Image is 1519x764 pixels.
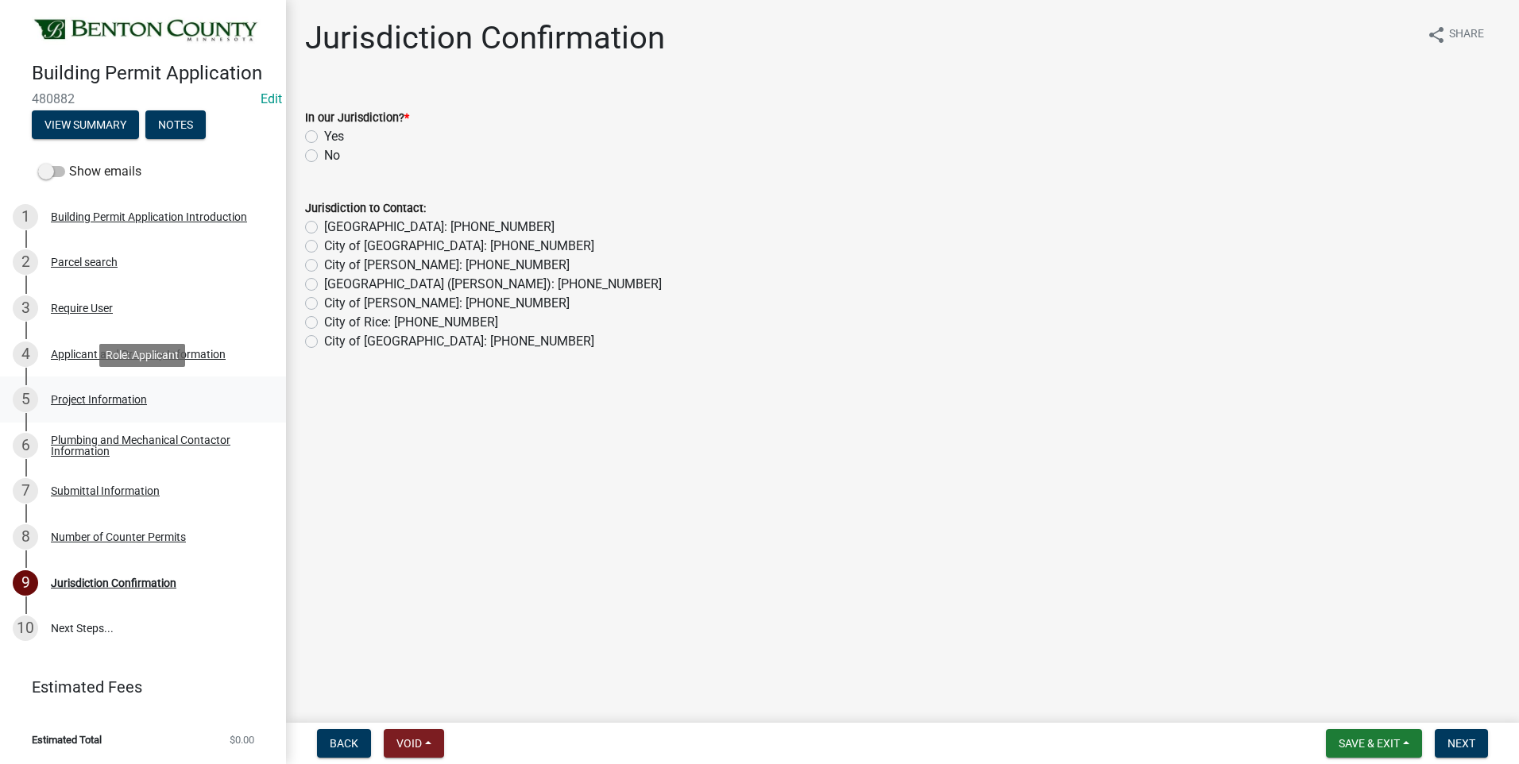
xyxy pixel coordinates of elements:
wm-modal-confirm: Summary [32,119,139,132]
label: [GEOGRAPHIC_DATA]: [PHONE_NUMBER] [324,218,555,237]
button: Next [1435,729,1488,758]
h1: Jurisdiction Confirmation [305,19,665,57]
div: Number of Counter Permits [51,531,186,542]
div: 5 [13,387,38,412]
label: Jurisdiction to Contact: [305,203,426,214]
span: Void [396,737,422,750]
span: Share [1449,25,1484,44]
div: 9 [13,570,38,596]
button: shareShare [1414,19,1497,50]
span: 480882 [32,91,254,106]
label: Yes [324,127,344,146]
div: Role: Applicant [99,344,185,367]
div: 4 [13,341,38,367]
button: Back [317,729,371,758]
div: 10 [13,615,38,641]
div: Plumbing and Mechanical Contactor Information [51,434,261,457]
label: City of [GEOGRAPHIC_DATA]: [PHONE_NUMBER] [324,237,594,256]
button: Save & Exit [1326,729,1422,758]
div: Require User [51,303,113,314]
div: 1 [13,204,38,230]
div: Building Permit Application Introduction [51,211,247,222]
label: City of [PERSON_NAME]: [PHONE_NUMBER] [324,256,570,275]
label: Show emails [38,162,141,181]
label: City of [GEOGRAPHIC_DATA]: [PHONE_NUMBER] [324,332,594,351]
label: City of [PERSON_NAME]: [PHONE_NUMBER] [324,294,570,313]
h4: Building Permit Application [32,62,273,85]
a: Estimated Fees [13,671,261,703]
label: No [324,146,340,165]
div: Submittal Information [51,485,160,496]
wm-modal-confirm: Edit Application Number [261,91,282,106]
label: [GEOGRAPHIC_DATA] ([PERSON_NAME]): [PHONE_NUMBER] [324,275,662,294]
button: Void [384,729,444,758]
span: Estimated Total [32,735,102,745]
button: Notes [145,110,206,139]
div: Project Information [51,394,147,405]
a: Edit [261,91,282,106]
i: share [1427,25,1446,44]
span: Next [1447,737,1475,750]
span: Save & Exit [1339,737,1400,750]
div: Parcel search [51,257,118,268]
div: Applicant and Property Information [51,349,226,360]
label: City of Rice: [PHONE_NUMBER] [324,313,498,332]
div: 8 [13,524,38,550]
wm-modal-confirm: Notes [145,119,206,132]
span: Back [330,737,358,750]
div: Jurisdiction Confirmation [51,577,176,588]
img: Benton County, Minnesota [32,17,261,45]
label: In our Jurisdiction? [305,113,409,124]
button: View Summary [32,110,139,139]
div: 7 [13,478,38,504]
div: 3 [13,295,38,321]
div: 2 [13,249,38,275]
span: $0.00 [230,735,254,745]
div: 6 [13,433,38,458]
